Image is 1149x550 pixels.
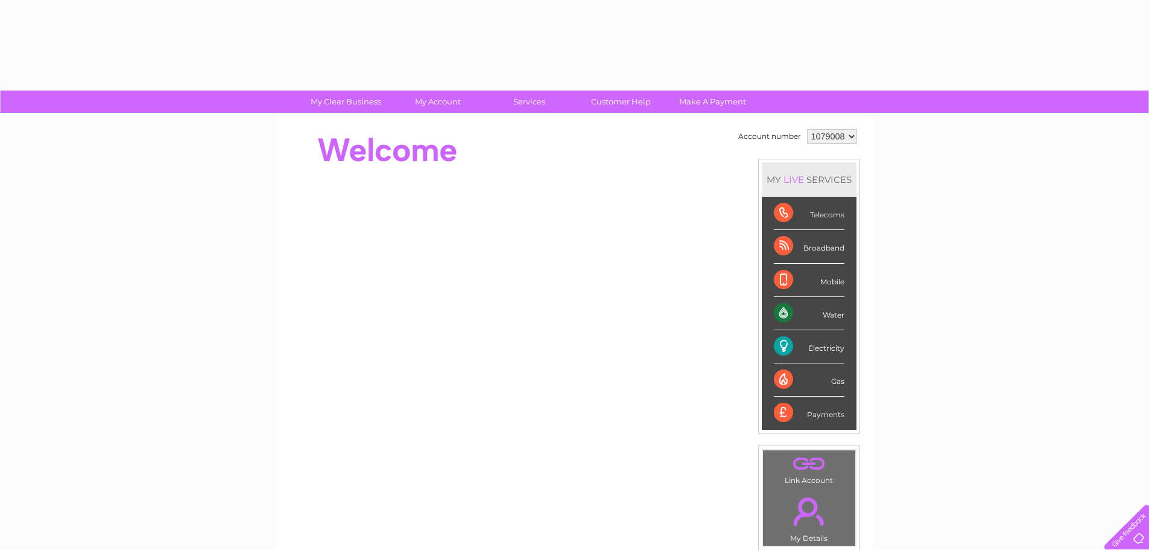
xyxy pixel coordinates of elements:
div: Mobile [774,264,844,297]
a: . [766,490,852,532]
td: Link Account [762,450,856,488]
div: Electricity [774,330,844,363]
div: Telecoms [774,197,844,230]
div: Payments [774,397,844,429]
div: Broadband [774,230,844,263]
div: Water [774,297,844,330]
div: LIVE [781,174,806,185]
div: MY SERVICES [762,162,856,197]
td: Account number [735,126,804,147]
a: My Account [388,91,487,113]
a: Customer Help [571,91,671,113]
a: . [766,453,852,475]
a: Make A Payment [663,91,762,113]
a: Services [480,91,579,113]
a: My Clear Business [296,91,396,113]
td: My Details [762,487,856,546]
div: Gas [774,363,844,397]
